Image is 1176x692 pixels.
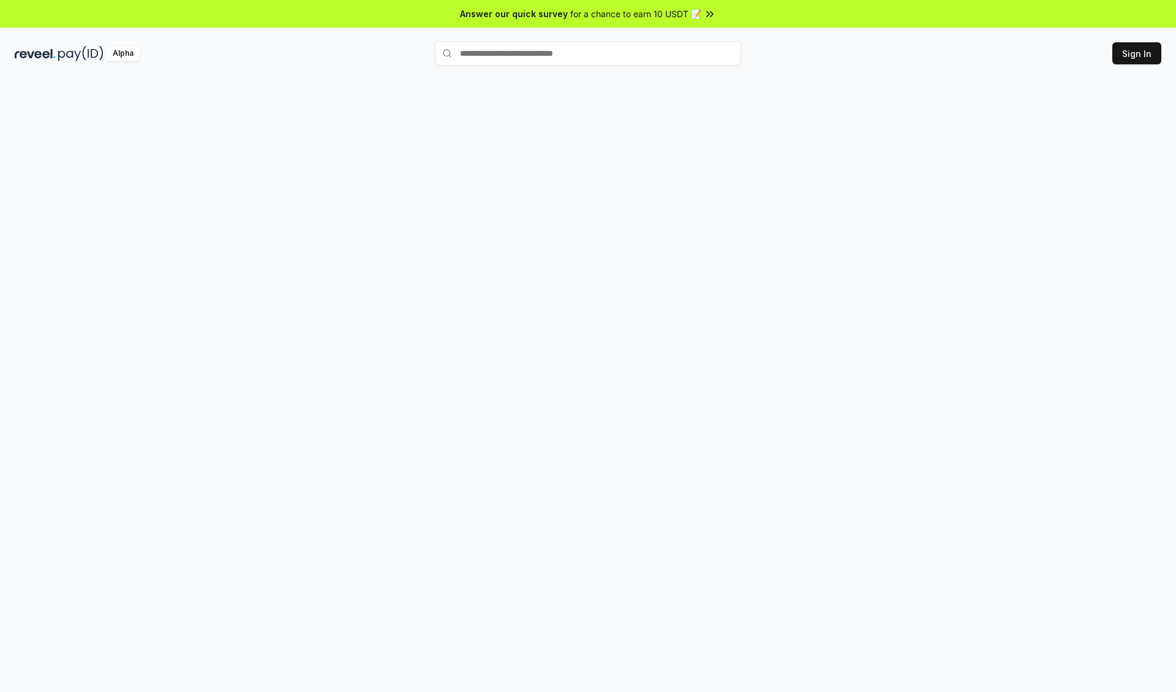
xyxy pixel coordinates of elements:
img: pay_id [58,46,104,61]
span: for a chance to earn 10 USDT 📝 [570,7,701,20]
button: Sign In [1112,42,1161,64]
div: Alpha [106,46,140,61]
span: Answer our quick survey [460,7,568,20]
img: reveel_dark [15,46,56,61]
